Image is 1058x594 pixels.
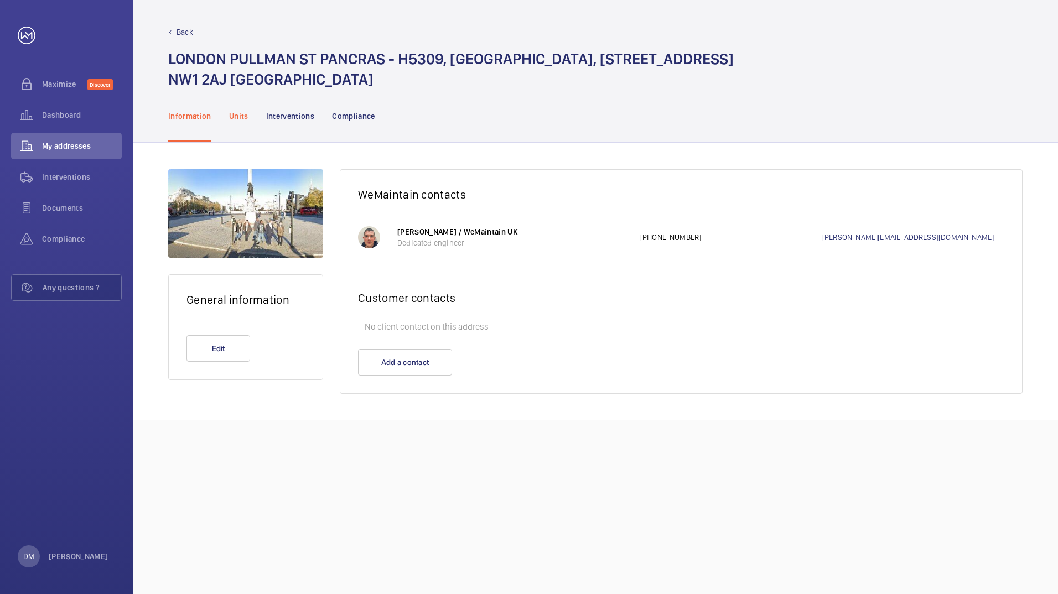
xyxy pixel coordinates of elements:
[168,111,211,122] p: Information
[49,551,108,562] p: [PERSON_NAME]
[42,140,122,152] span: My addresses
[42,171,122,183] span: Interventions
[42,233,122,244] span: Compliance
[358,291,1004,305] h2: Customer contacts
[186,293,305,306] h2: General information
[358,187,1004,201] h2: WeMaintain contacts
[358,349,452,376] button: Add a contact
[42,110,122,121] span: Dashboard
[168,49,734,90] h1: LONDON PULLMAN ST PANCRAS - H5309, [GEOGRAPHIC_DATA], [STREET_ADDRESS] NW1 2AJ [GEOGRAPHIC_DATA]
[822,232,1004,243] a: [PERSON_NAME][EMAIL_ADDRESS][DOMAIN_NAME]
[266,111,315,122] p: Interventions
[229,111,248,122] p: Units
[42,202,122,213] span: Documents
[332,111,375,122] p: Compliance
[397,226,629,237] p: [PERSON_NAME] / WeMaintain UK
[177,27,193,38] p: Back
[397,237,629,248] p: Dedicated engineer
[23,551,34,562] p: DM
[186,335,250,362] button: Edit
[42,79,87,90] span: Maximize
[358,316,1004,338] p: No client contact on this address
[43,282,121,293] span: Any questions ?
[640,232,822,243] p: [PHONE_NUMBER]
[87,79,113,90] span: Discover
